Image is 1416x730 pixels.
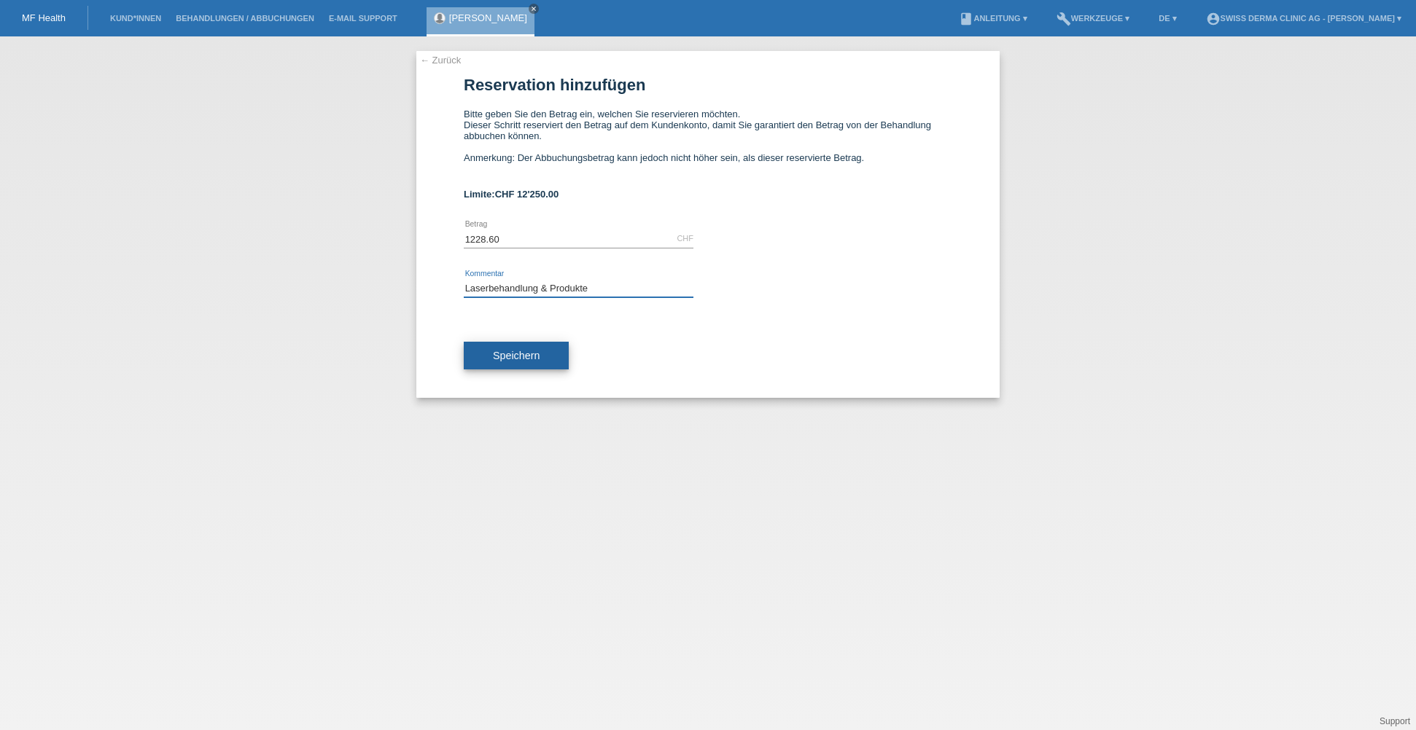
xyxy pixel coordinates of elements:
a: Support [1380,716,1410,726]
a: [PERSON_NAME] [449,12,527,23]
a: account_circleSwiss Derma Clinic AG - [PERSON_NAME] ▾ [1199,14,1409,23]
i: book [959,12,973,26]
a: buildWerkzeuge ▾ [1049,14,1137,23]
a: MF Health [22,12,66,23]
a: E-Mail Support [322,14,405,23]
a: DE ▾ [1151,14,1183,23]
h1: Reservation hinzufügen [464,76,952,94]
a: bookAnleitung ▾ [952,14,1034,23]
i: close [530,5,537,12]
b: Limite: [464,189,559,200]
a: Behandlungen / Abbuchungen [168,14,322,23]
a: close [529,4,539,14]
a: ← Zurück [420,55,461,66]
div: Bitte geben Sie den Betrag ein, welchen Sie reservieren möchten. Dieser Schritt reserviert den Be... [464,109,952,174]
span: Speichern [493,350,540,361]
a: Kund*innen [103,14,168,23]
button: Speichern [464,342,569,369]
i: account_circle [1206,12,1221,26]
span: CHF 12'250.00 [495,189,559,200]
i: build [1057,12,1071,26]
div: CHF [677,234,693,243]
